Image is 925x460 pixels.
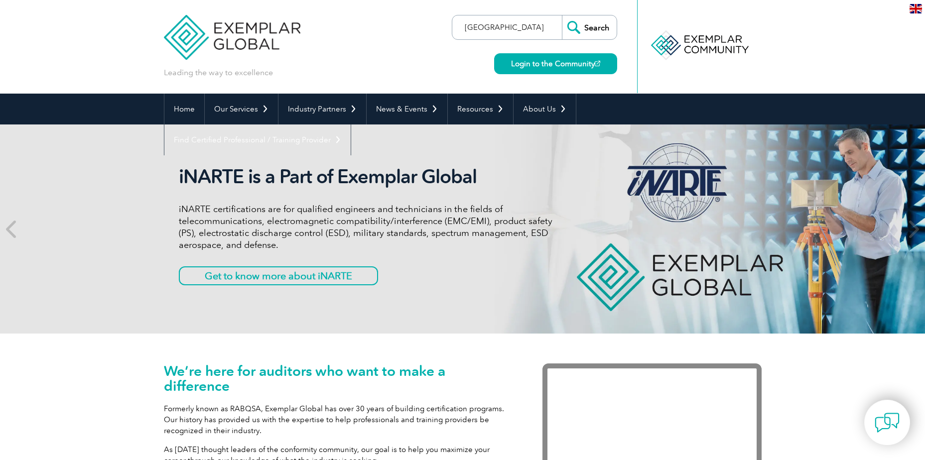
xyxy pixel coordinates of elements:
[562,15,617,39] input: Search
[514,94,576,124] a: About Us
[164,67,273,78] p: Leading the way to excellence
[205,94,278,124] a: Our Services
[179,266,378,285] a: Get to know more about iNARTE
[179,203,552,251] p: iNARTE certifications are for qualified engineers and technicians in the fields of telecommunicat...
[164,363,513,393] h1: We’re here for auditors who want to make a difference
[164,403,513,436] p: Formerly known as RABQSA, Exemplar Global has over 30 years of building certification programs. O...
[179,165,552,188] h2: iNARTE is a Part of Exemplar Global
[494,53,617,74] a: Login to the Community
[875,410,900,435] img: contact-chat.png
[367,94,447,124] a: News & Events
[278,94,366,124] a: Industry Partners
[164,124,351,155] a: Find Certified Professional / Training Provider
[910,4,922,13] img: en
[164,94,204,124] a: Home
[448,94,513,124] a: Resources
[595,61,600,66] img: open_square.png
